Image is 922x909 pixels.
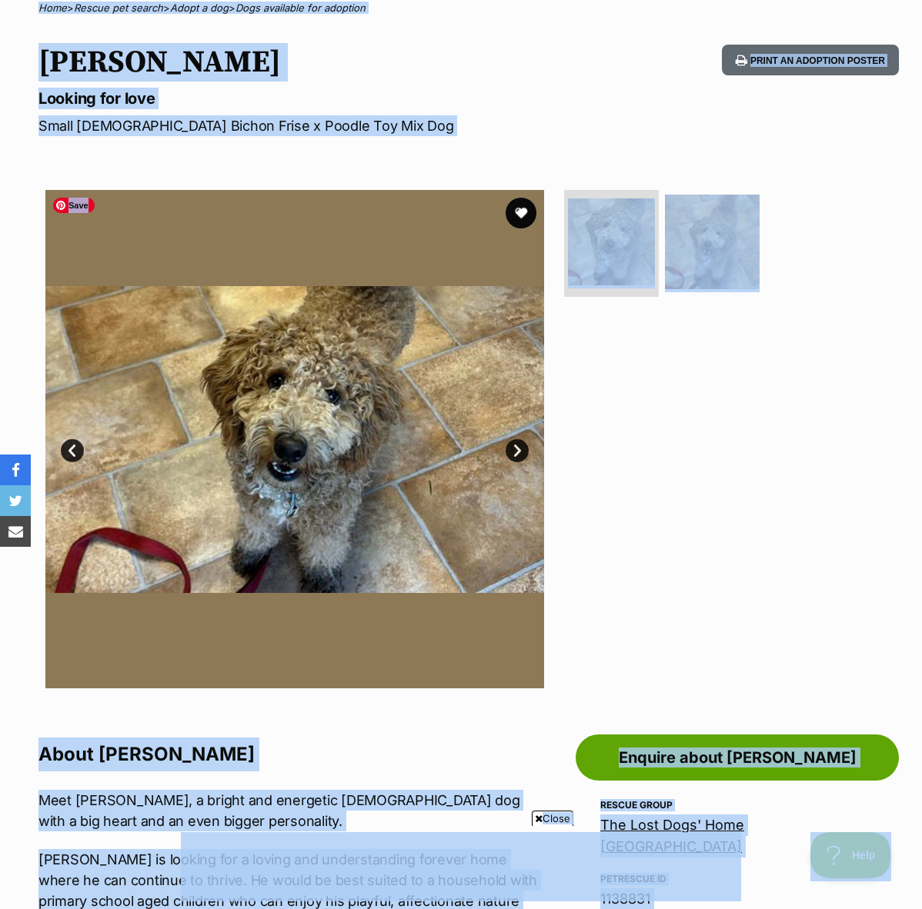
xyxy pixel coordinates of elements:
[45,190,544,688] img: Photo of Bailey
[38,88,564,109] p: Looking for love
[810,832,891,878] iframe: Help Scout Beacon - Open
[665,195,760,289] img: Photo of Bailey
[600,799,874,811] div: Rescue group
[53,198,95,213] span: Save
[170,2,229,14] a: Adopt a dog
[38,738,549,771] h2: About [PERSON_NAME]
[600,817,744,854] a: The Lost Dogs' Home [GEOGRAPHIC_DATA]
[61,439,84,462] a: Prev
[38,115,564,136] p: Small [DEMOGRAPHIC_DATA] Bichon Frise x Poodle Toy Mix Dog
[236,2,366,14] a: Dogs available for adoption
[74,2,163,14] a: Rescue pet search
[568,198,655,285] img: Photo of Bailey
[532,811,573,826] span: Close
[506,439,529,462] a: Next
[38,2,67,14] a: Home
[38,45,564,80] h1: [PERSON_NAME]
[722,45,899,76] button: Print an adoption poster
[506,198,536,228] button: favourite
[576,734,899,781] a: Enquire about [PERSON_NAME]
[38,790,549,831] p: Meet [PERSON_NAME], a bright and energetic [DEMOGRAPHIC_DATA] dog with a big heart and an even bi...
